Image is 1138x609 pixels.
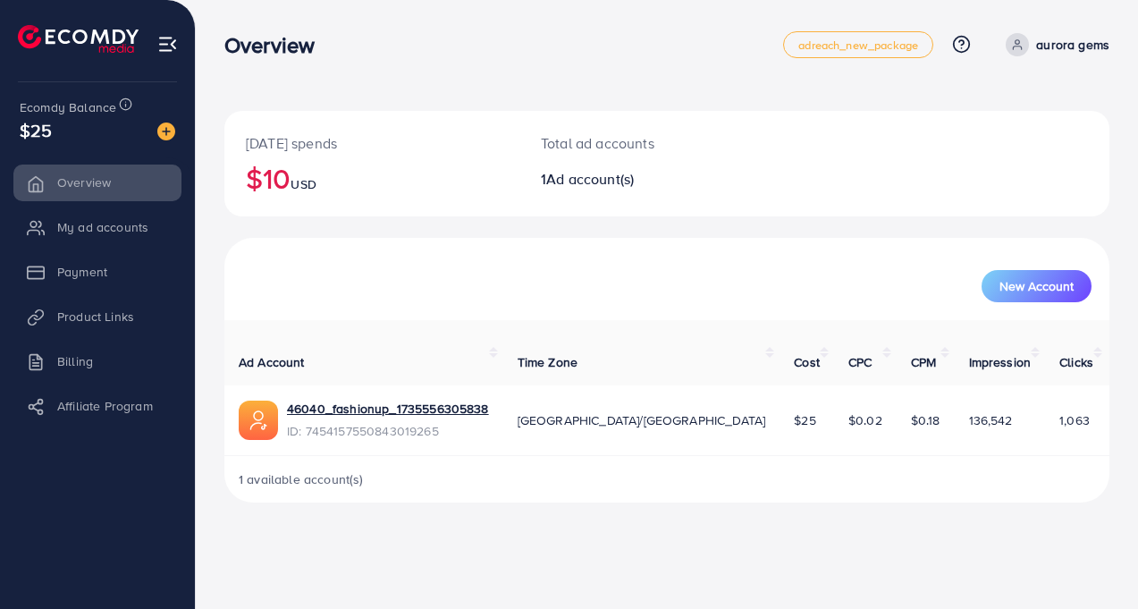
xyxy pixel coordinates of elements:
[518,353,577,371] span: Time Zone
[798,39,918,51] span: adreach_new_package
[157,34,178,55] img: menu
[969,353,1032,371] span: Impression
[911,353,936,371] span: CPM
[969,411,1013,429] span: 136,542
[982,270,1092,302] button: New Account
[541,171,720,188] h2: 1
[18,25,139,53] img: logo
[848,353,872,371] span: CPC
[1059,411,1090,429] span: 1,063
[1036,34,1109,55] p: aurora gems
[1059,353,1093,371] span: Clicks
[911,411,940,429] span: $0.18
[239,470,364,488] span: 1 available account(s)
[999,280,1074,292] span: New Account
[287,400,489,418] a: 46040_fashionup_1735556305838
[518,411,766,429] span: [GEOGRAPHIC_DATA]/[GEOGRAPHIC_DATA]
[291,175,316,193] span: USD
[246,132,498,154] p: [DATE] spends
[546,169,634,189] span: Ad account(s)
[20,117,52,143] span: $25
[848,411,882,429] span: $0.02
[239,353,305,371] span: Ad Account
[246,161,498,195] h2: $10
[794,353,820,371] span: Cost
[794,411,815,429] span: $25
[783,31,933,58] a: adreach_new_package
[239,401,278,440] img: ic-ads-acc.e4c84228.svg
[20,98,116,116] span: Ecomdy Balance
[224,32,329,58] h3: Overview
[287,422,489,440] span: ID: 7454157550843019265
[541,132,720,154] p: Total ad accounts
[157,123,175,140] img: image
[999,33,1109,56] a: aurora gems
